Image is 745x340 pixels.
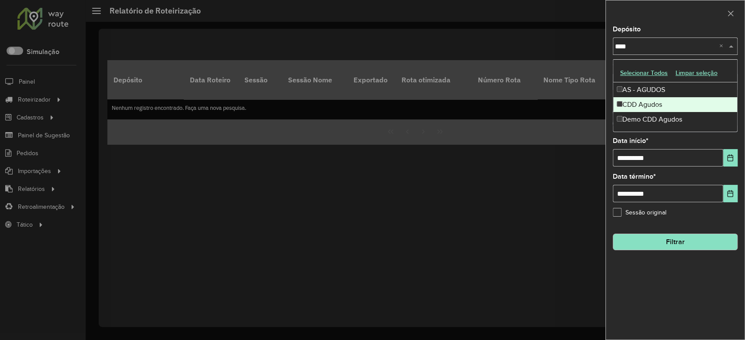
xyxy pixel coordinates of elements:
label: Data término [613,171,656,182]
button: Limpar seleção [672,66,721,80]
ng-dropdown-panel: Options list [613,59,738,132]
button: Selecionar Todos [616,66,672,80]
button: Choose Date [723,185,738,202]
div: AS - AGUDOS [613,82,737,97]
label: Data início [613,136,649,146]
button: Filtrar [613,234,738,250]
button: Choose Date [723,149,738,167]
label: Sessão original [613,208,666,217]
div: CDD Agudos [613,97,737,112]
div: Demo CDD Agudos [613,112,737,127]
span: Clear all [719,41,727,51]
label: Depósito [613,24,641,34]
